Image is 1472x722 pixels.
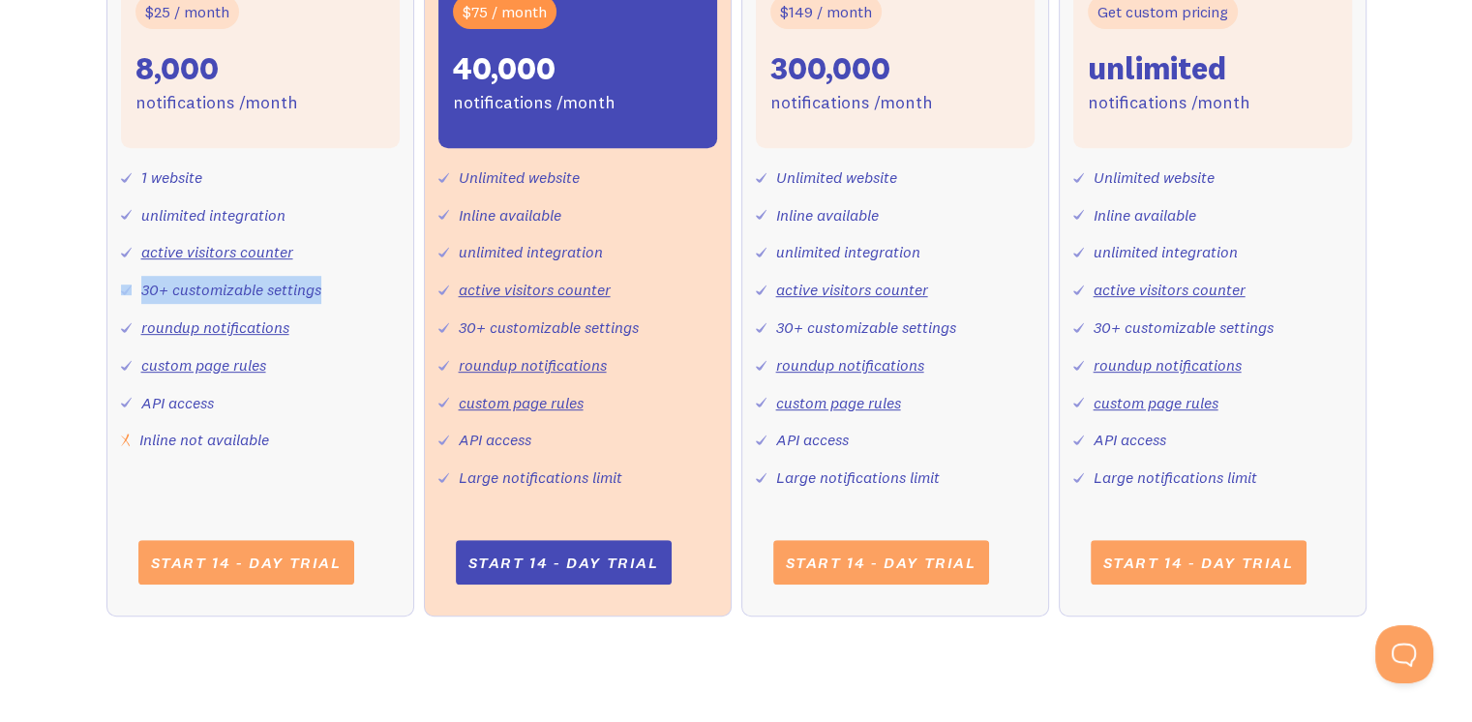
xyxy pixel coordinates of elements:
a: active visitors counter [776,280,928,299]
a: active visitors counter [459,280,611,299]
a: roundup notifications [459,355,607,375]
div: Unlimited website [1094,164,1215,192]
div: API access [141,389,214,417]
div: API access [459,426,531,454]
a: custom page rules [1094,393,1218,412]
div: Inline not available [139,426,269,454]
a: active visitors counter [1094,280,1246,299]
div: notifications /month [135,89,298,117]
div: 300,000 [770,48,890,89]
div: Unlimited website [459,164,580,192]
div: notifications /month [1088,89,1250,117]
div: unlimited [1088,48,1226,89]
div: Inline available [459,201,561,229]
div: Large notifications limit [776,464,940,492]
div: unlimited integration [776,238,920,266]
div: Large notifications limit [459,464,622,492]
div: 30+ customizable settings [1094,314,1274,342]
div: notifications /month [770,89,933,117]
a: custom page rules [459,393,584,412]
a: Start 14 - day trial [1091,540,1307,585]
div: 8,000 [135,48,219,89]
div: 30+ customizable settings [459,314,639,342]
a: roundup notifications [776,355,924,375]
a: Start 14 - day trial [138,540,354,585]
div: 30+ customizable settings [776,314,956,342]
div: Unlimited website [776,164,897,192]
a: Start 14 - day trial [773,540,989,585]
a: roundup notifications [141,317,289,337]
div: unlimited integration [459,238,603,266]
div: Inline available [776,201,879,229]
div: API access [776,426,849,454]
div: unlimited integration [1094,238,1238,266]
a: Start 14 - day trial [456,540,672,585]
div: notifications /month [453,89,616,117]
iframe: Toggle Customer Support [1375,625,1433,683]
a: custom page rules [141,355,266,375]
div: API access [1094,426,1166,454]
a: custom page rules [776,393,901,412]
div: Large notifications limit [1094,464,1257,492]
div: 40,000 [453,48,556,89]
div: 1 website [141,164,202,192]
div: Inline available [1094,201,1196,229]
a: roundup notifications [1094,355,1242,375]
div: 30+ customizable settings [141,276,321,304]
div: unlimited integration [141,201,285,229]
a: active visitors counter [141,242,293,261]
